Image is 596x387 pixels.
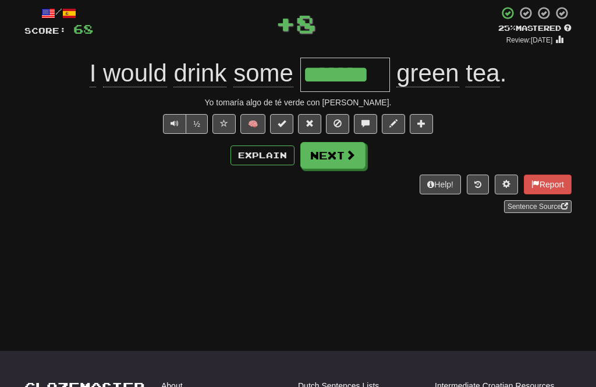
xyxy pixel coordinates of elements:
button: Set this sentence to 100% Mastered (alt+m) [270,114,293,134]
div: Mastered [498,23,572,34]
div: / [24,6,93,20]
span: would [103,59,167,87]
a: Sentence Source [504,200,572,213]
button: Round history (alt+y) [467,175,489,194]
span: some [233,59,293,87]
div: Text-to-speech controls [161,114,208,134]
div: Yo tomaría algo de té verde con [PERSON_NAME]. [24,97,572,108]
span: green [396,59,459,87]
button: ½ [186,114,208,134]
span: 8 [296,9,316,38]
span: drink [173,59,226,87]
span: tea [466,59,499,87]
button: Ignore sentence (alt+i) [326,114,349,134]
button: Add to collection (alt+a) [410,114,433,134]
small: Review: [DATE] [506,36,553,44]
span: . [390,59,507,87]
button: Help! [420,175,461,194]
button: Reset to 0% Mastered (alt+r) [298,114,321,134]
button: Explain [230,145,295,165]
button: 🧠 [240,114,265,134]
button: Next [300,142,366,169]
button: Favorite sentence (alt+f) [212,114,236,134]
span: 68 [73,22,93,36]
span: 25 % [498,23,516,33]
span: Score: [24,26,66,35]
button: Play sentence audio (ctl+space) [163,114,186,134]
button: Edit sentence (alt+d) [382,114,405,134]
span: + [275,6,296,41]
span: I [90,59,97,87]
button: Discuss sentence (alt+u) [354,114,377,134]
button: Report [524,175,572,194]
